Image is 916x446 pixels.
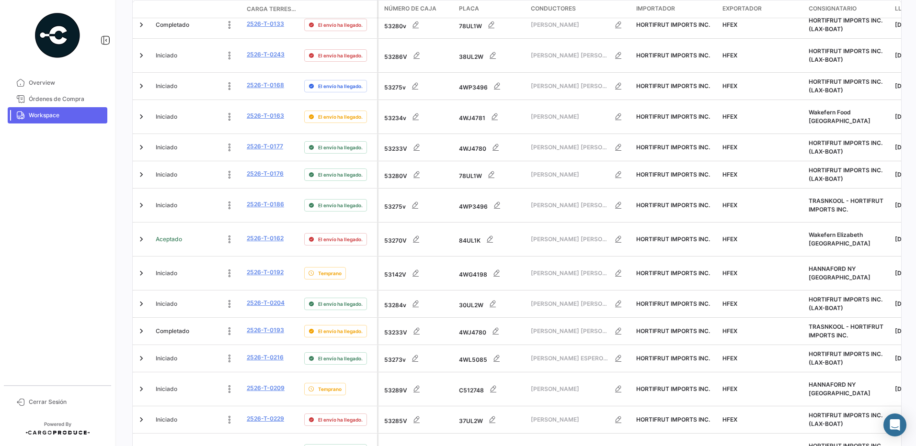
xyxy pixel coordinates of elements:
datatable-header-cell: Conductores [527,0,632,18]
span: HORTIFRUT IMPORTS INC. (LAX-BOAT) [809,78,882,94]
span: Iniciado [156,143,177,152]
a: Expand/Collapse Row [137,268,146,278]
span: Iniciado [156,82,177,90]
div: 53142V [384,264,451,283]
a: Expand/Collapse Row [137,384,146,394]
span: El envío ha llegado. [318,82,363,90]
datatable-header-cell: Estado [152,5,243,13]
a: 2526-T-0162 [247,234,284,243]
span: [PERSON_NAME] [PERSON_NAME] [531,235,609,244]
a: Expand/Collapse Row [137,20,146,30]
span: Iniciado [156,170,177,179]
a: 2526-T-0133 [247,20,284,28]
a: 2526-T-0193 [247,326,284,334]
span: HFEX [722,113,737,120]
span: HORTIFRUT IMPORTS INC. [636,52,710,59]
a: 2526-T-0204 [247,299,285,307]
span: Iniciado [156,51,177,60]
a: Workspace [8,107,107,123]
span: HFEX [722,327,737,334]
span: Iniciado [156,269,177,278]
span: Importador [636,4,675,13]
span: Iniciado [156,112,177,121]
span: El envío ha llegado. [318,201,363,209]
span: HFEX [722,385,737,392]
a: 2526-T-0168 [247,81,284,89]
span: [PERSON_NAME] [PERSON_NAME] [531,300,609,308]
span: Carga Terrestre # [247,5,297,13]
div: 4WJ4781 [459,107,523,126]
span: Consignatario [809,4,857,13]
span: HFEX [722,416,737,423]
a: Overview [8,75,107,91]
span: El envío ha llegado. [318,355,363,362]
span: Completado [156,21,189,29]
datatable-header-cell: Carga Terrestre # [243,1,300,17]
span: El envío ha llegado. [318,144,363,151]
span: HORTIFRUT IMPORTS INC. [636,385,710,392]
span: HORTIFRUT IMPORTS INC. (LAX-BOAT) [809,412,882,427]
div: 53280V [384,165,451,184]
div: 53233V [384,138,451,157]
span: [PERSON_NAME] [PERSON_NAME] [531,327,609,335]
div: 4WJ4780 [459,138,523,157]
img: powered-by.png [34,11,81,59]
span: [PERSON_NAME] [PERSON_NAME] [531,143,609,152]
span: Aceptado [156,235,182,244]
span: Iniciado [156,300,177,308]
span: HFEX [722,201,737,209]
a: Expand/Collapse Row [137,81,146,91]
span: Temprano [318,269,342,277]
div: 78UL1W [459,15,523,34]
div: 4WL5085 [459,349,523,368]
a: Expand/Collapse Row [137,51,146,60]
div: 53284v [384,294,451,313]
span: El envío ha llegado. [318,327,363,335]
span: HORTIFRUT IMPORTS INC. [636,113,710,120]
a: Expand/Collapse Row [137,170,146,179]
div: 4WJ4780 [459,322,523,341]
span: [PERSON_NAME] [PERSON_NAME] [531,269,609,278]
div: 53275v [384,196,451,215]
a: Expand/Collapse Row [137,354,146,363]
span: [PERSON_NAME] [PERSON_NAME] [531,51,609,60]
div: 38UL2W [459,46,523,65]
span: Número de Caja [384,4,436,13]
span: Workspace [29,111,103,120]
span: El envío ha llegado. [318,416,363,424]
span: HFEX [722,144,737,151]
span: HORTIFRUT IMPORTS INC. [636,171,710,178]
span: HFEX [722,82,737,89]
div: 53285V [384,410,451,429]
span: HFEX [722,355,737,362]
div: 30UL2W [459,294,523,313]
span: HORTIFRUT IMPORTS INC. (LAX-BOAT) [809,167,882,182]
span: HFEX [722,21,737,28]
span: HORTIFRUT IMPORTS INC. [636,327,710,334]
span: HFEX [722,235,737,243]
span: HFEX [722,52,737,59]
a: Expand/Collapse Row [137,299,146,309]
span: Completado [156,327,189,335]
span: HORTIFRUT IMPORTS INC. (LAX-BOAT) [809,296,882,312]
div: 53273v [384,349,451,368]
a: Expand/Collapse Row [137,326,146,336]
span: TRASNKOOL - HORTIFRUT IMPORTS INC. [809,323,883,339]
a: Expand/Collapse Row [137,201,146,210]
span: Placa [459,4,479,13]
span: HORTIFRUT IMPORTS INC. [636,269,710,277]
span: El envío ha llegado. [318,171,363,178]
span: Temprano [318,385,342,393]
span: El envío ha llegado. [318,300,363,308]
datatable-header-cell: Número de Caja [378,0,455,18]
span: HFEX [722,300,737,307]
div: 53289V [384,379,451,399]
span: El envío ha llegado. [318,52,363,59]
a: Expand/Collapse Row [137,143,146,152]
a: 2526-T-0163 [247,111,284,120]
div: 53275v [384,77,451,96]
span: [PERSON_NAME] [531,415,609,424]
span: HORTIFRUT IMPORTS INC. [636,144,710,151]
span: El envío ha llegado. [318,21,363,29]
div: 84UL1K [459,230,523,249]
